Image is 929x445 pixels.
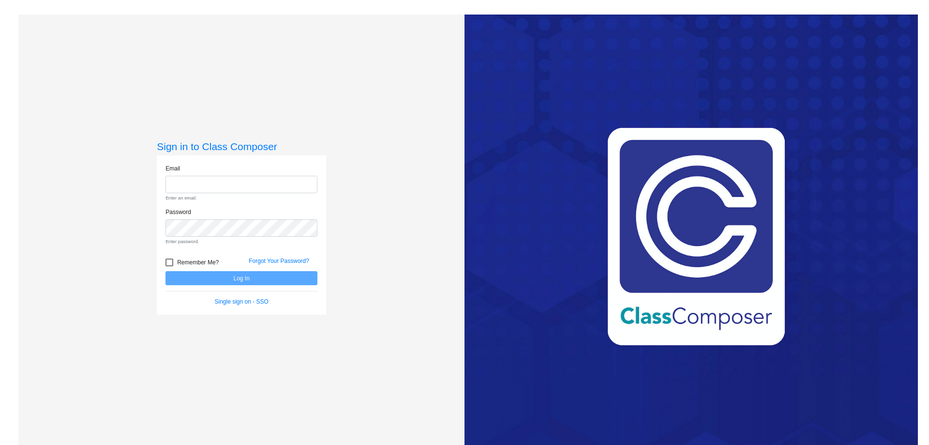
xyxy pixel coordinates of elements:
span: Remember Me? [177,257,219,268]
small: Enter password. [165,238,317,245]
label: Email [165,164,180,173]
h3: Sign in to Class Composer [157,140,326,153]
button: Log In [165,271,317,285]
small: Enter an email. [165,195,317,201]
a: Single sign on - SSO [215,298,269,305]
label: Password [165,208,191,216]
a: Forgot Your Password? [249,258,309,264]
